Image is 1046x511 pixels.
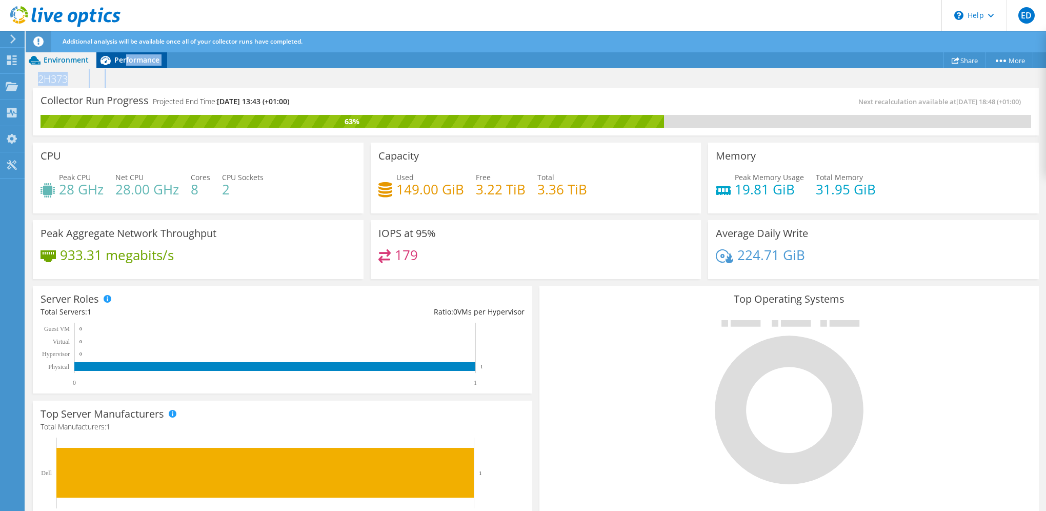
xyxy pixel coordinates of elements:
h4: 149.00 GiB [396,184,464,195]
h3: Peak Aggregate Network Throughput [41,228,216,239]
h3: Capacity [378,150,419,162]
text: 1 [479,470,482,476]
span: Peak CPU [59,172,91,182]
span: [DATE] 13:43 (+01:00) [217,96,289,106]
span: 0 [453,307,457,317]
text: 0 [79,339,82,344]
span: 1 [106,422,110,431]
text: Physical [48,363,69,370]
span: Free [476,172,491,182]
h4: 19.81 GiB [735,184,804,195]
text: 1 [474,379,477,386]
span: ED [1018,7,1035,24]
text: 0 [79,351,82,357]
h4: 8 [191,184,210,195]
text: Hypervisor [42,350,70,358]
div: Ratio: VMs per Hypervisor [283,306,525,318]
span: Used [396,172,414,182]
h4: 3.36 TiB [537,184,587,195]
h4: 2 [222,184,264,195]
a: Share [943,52,986,68]
svg: \n [954,11,963,20]
span: Total [537,172,554,182]
text: 0 [79,326,82,331]
h4: 179 [395,249,418,261]
div: 63% [41,116,664,127]
text: Virtual [53,338,70,345]
h4: 28 GHz [59,184,104,195]
h3: Top Server Manufacturers [41,408,164,420]
h3: Top Operating Systems [547,293,1031,305]
a: More [985,52,1033,68]
text: 1 [480,364,483,369]
h3: CPU [41,150,61,162]
span: Peak Memory Usage [735,172,804,182]
h4: 933.31 megabits/s [60,249,174,261]
span: Net CPU [115,172,144,182]
text: 0 [73,379,76,386]
h3: Average Daily Write [716,228,808,239]
span: Next recalculation available at [858,97,1026,106]
div: Total Servers: [41,306,283,318]
span: CPU Sockets [222,172,264,182]
h4: 3.22 TiB [476,184,526,195]
h3: IOPS at 95% [378,228,436,239]
h3: Memory [716,150,756,162]
span: Additional analysis will be available once all of your collector runs have completed. [63,37,303,46]
h3: Server Roles [41,293,99,305]
text: Guest VM [44,325,70,332]
h4: 224.71 GiB [737,249,805,261]
h4: 28.00 GHz [115,184,179,195]
span: Total Memory [816,172,863,182]
span: [DATE] 18:48 (+01:00) [956,97,1021,106]
text: Dell [41,469,52,477]
h4: 31.95 GiB [816,184,876,195]
span: 1 [87,307,91,317]
span: Cores [191,172,210,182]
h4: Total Manufacturers: [41,421,525,433]
span: Environment [44,55,89,65]
h1: 2H373 [33,73,84,85]
span: Performance [114,55,159,65]
h4: Projected End Time: [153,96,289,107]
